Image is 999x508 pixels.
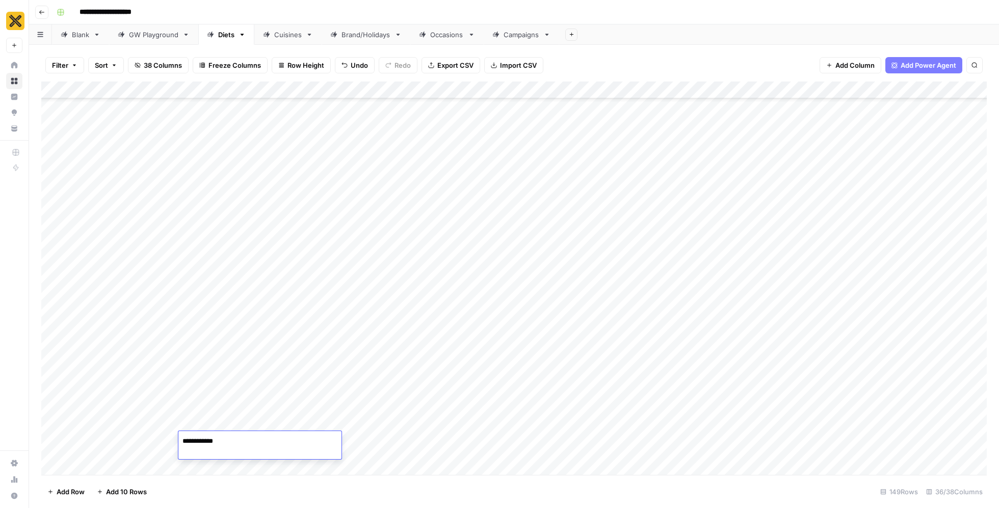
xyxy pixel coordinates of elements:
[437,60,474,70] span: Export CSV
[341,30,390,40] div: Brand/Holidays
[144,60,182,70] span: 38 Columns
[351,60,368,70] span: Undo
[45,57,84,73] button: Filter
[6,104,22,121] a: Opportunities
[128,57,189,73] button: 38 Columns
[272,57,331,73] button: Row Height
[106,487,147,497] span: Add 10 Rows
[835,60,875,70] span: Add Column
[885,57,962,73] button: Add Power Agent
[6,8,22,34] button: Workspace: CookUnity
[395,60,411,70] span: Redo
[57,487,85,497] span: Add Row
[91,484,153,500] button: Add 10 Rows
[484,57,543,73] button: Import CSV
[422,57,480,73] button: Export CSV
[322,24,410,45] a: Brand/Holidays
[430,30,464,40] div: Occasions
[6,471,22,488] a: Usage
[88,57,124,73] button: Sort
[72,30,89,40] div: Blank
[410,24,484,45] a: Occasions
[254,24,322,45] a: Cuisines
[6,12,24,30] img: CookUnity Logo
[208,60,261,70] span: Freeze Columns
[901,60,956,70] span: Add Power Agent
[41,484,91,500] button: Add Row
[95,60,108,70] span: Sort
[379,57,417,73] button: Redo
[218,30,234,40] div: Diets
[6,57,22,73] a: Home
[52,24,109,45] a: Blank
[129,30,178,40] div: GW Playground
[484,24,559,45] a: Campaigns
[6,455,22,471] a: Settings
[500,60,537,70] span: Import CSV
[274,30,302,40] div: Cuisines
[6,73,22,89] a: Browse
[922,484,987,500] div: 36/38 Columns
[6,488,22,504] button: Help + Support
[6,89,22,105] a: Insights
[6,120,22,137] a: Your Data
[109,24,198,45] a: GW Playground
[335,57,375,73] button: Undo
[876,484,922,500] div: 149 Rows
[820,57,881,73] button: Add Column
[193,57,268,73] button: Freeze Columns
[52,60,68,70] span: Filter
[287,60,324,70] span: Row Height
[504,30,539,40] div: Campaigns
[198,24,254,45] a: Diets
